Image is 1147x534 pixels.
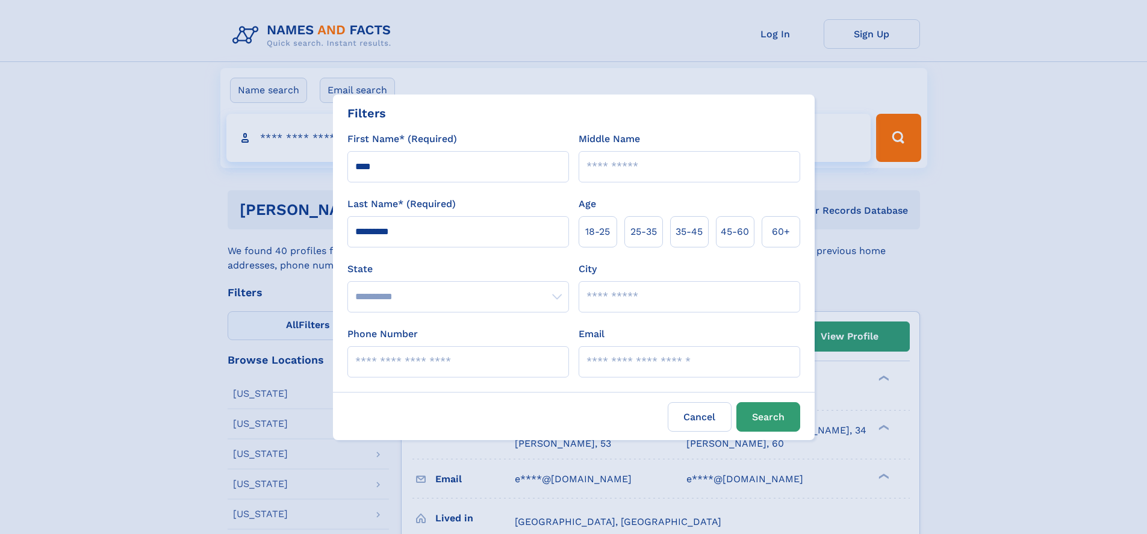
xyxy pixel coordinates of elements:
[579,197,596,211] label: Age
[579,327,605,341] label: Email
[347,262,569,276] label: State
[347,132,457,146] label: First Name* (Required)
[721,225,749,239] span: 45‑60
[736,402,800,432] button: Search
[668,402,732,432] label: Cancel
[347,197,456,211] label: Last Name* (Required)
[585,225,610,239] span: 18‑25
[579,132,640,146] label: Middle Name
[630,225,657,239] span: 25‑35
[676,225,703,239] span: 35‑45
[347,104,386,122] div: Filters
[772,225,790,239] span: 60+
[347,327,418,341] label: Phone Number
[579,262,597,276] label: City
